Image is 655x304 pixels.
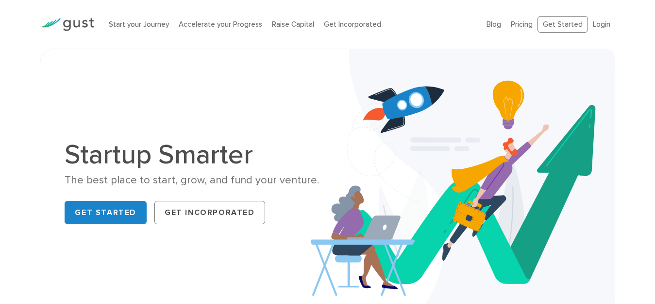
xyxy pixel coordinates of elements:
[109,20,169,29] a: Start your Journey
[179,20,262,29] a: Accelerate your Progress
[487,20,501,29] a: Blog
[65,201,147,224] a: Get Started
[65,141,320,168] h1: Startup Smarter
[65,173,320,187] div: The best place to start, grow, and fund your venture.
[272,20,314,29] a: Raise Capital
[537,16,588,33] a: Get Started
[593,20,610,29] a: Login
[40,18,94,31] img: Gust Logo
[324,20,381,29] a: Get Incorporated
[154,201,265,224] a: Get Incorporated
[511,20,533,29] a: Pricing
